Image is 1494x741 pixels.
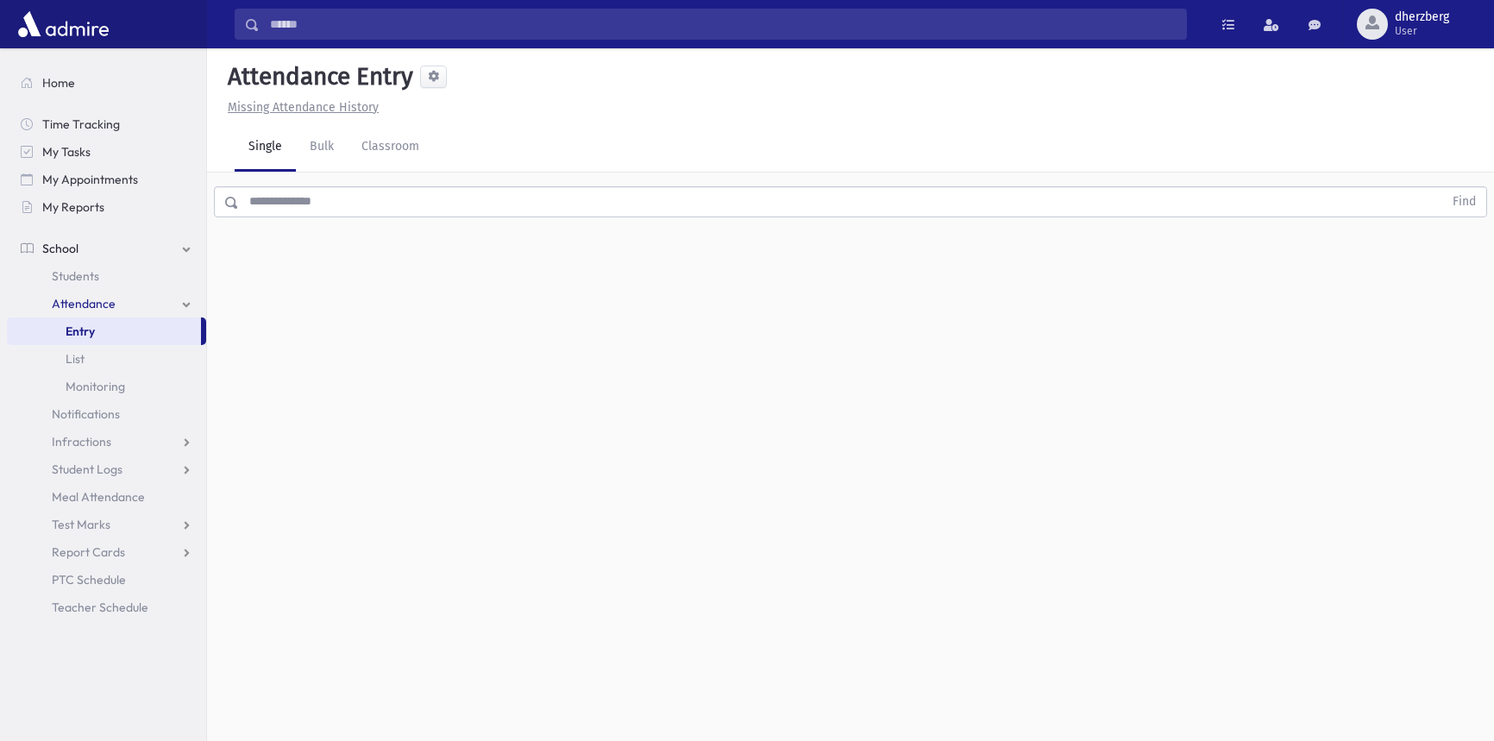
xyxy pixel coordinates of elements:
span: List [66,351,85,367]
a: Home [7,69,206,97]
a: Monitoring [7,373,206,400]
span: Entry [66,323,95,339]
a: PTC Schedule [7,566,206,593]
span: User [1395,24,1449,38]
span: Student Logs [52,462,122,477]
a: Single [235,123,296,172]
span: Time Tracking [42,116,120,132]
button: Find [1442,187,1486,217]
span: Infractions [52,434,111,449]
a: Entry [7,317,201,345]
a: Attendance [7,290,206,317]
span: Report Cards [52,544,125,560]
u: Missing Attendance History [228,100,379,115]
a: Meal Attendance [7,483,206,511]
a: Time Tracking [7,110,206,138]
img: AdmirePro [14,7,113,41]
a: Teacher Schedule [7,593,206,621]
span: Notifications [52,406,120,422]
span: My Appointments [42,172,138,187]
a: My Reports [7,193,206,221]
a: My Tasks [7,138,206,166]
span: Monitoring [66,379,125,394]
a: Notifications [7,400,206,428]
a: Missing Attendance History [221,100,379,115]
a: Test Marks [7,511,206,538]
h5: Attendance Entry [221,62,413,91]
a: School [7,235,206,262]
a: List [7,345,206,373]
span: School [42,241,78,256]
a: Report Cards [7,538,206,566]
a: Infractions [7,428,206,455]
span: Students [52,268,99,284]
a: My Appointments [7,166,206,193]
span: Teacher Schedule [52,600,148,615]
a: Student Logs [7,455,206,483]
span: PTC Schedule [52,572,126,587]
span: Attendance [52,296,116,311]
input: Search [260,9,1186,40]
span: dherzberg [1395,10,1449,24]
a: Classroom [348,123,433,172]
a: Bulk [296,123,348,172]
span: Meal Attendance [52,489,145,505]
a: Students [7,262,206,290]
span: Test Marks [52,517,110,532]
span: My Tasks [42,144,91,160]
span: My Reports [42,199,104,215]
span: Home [42,75,75,91]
